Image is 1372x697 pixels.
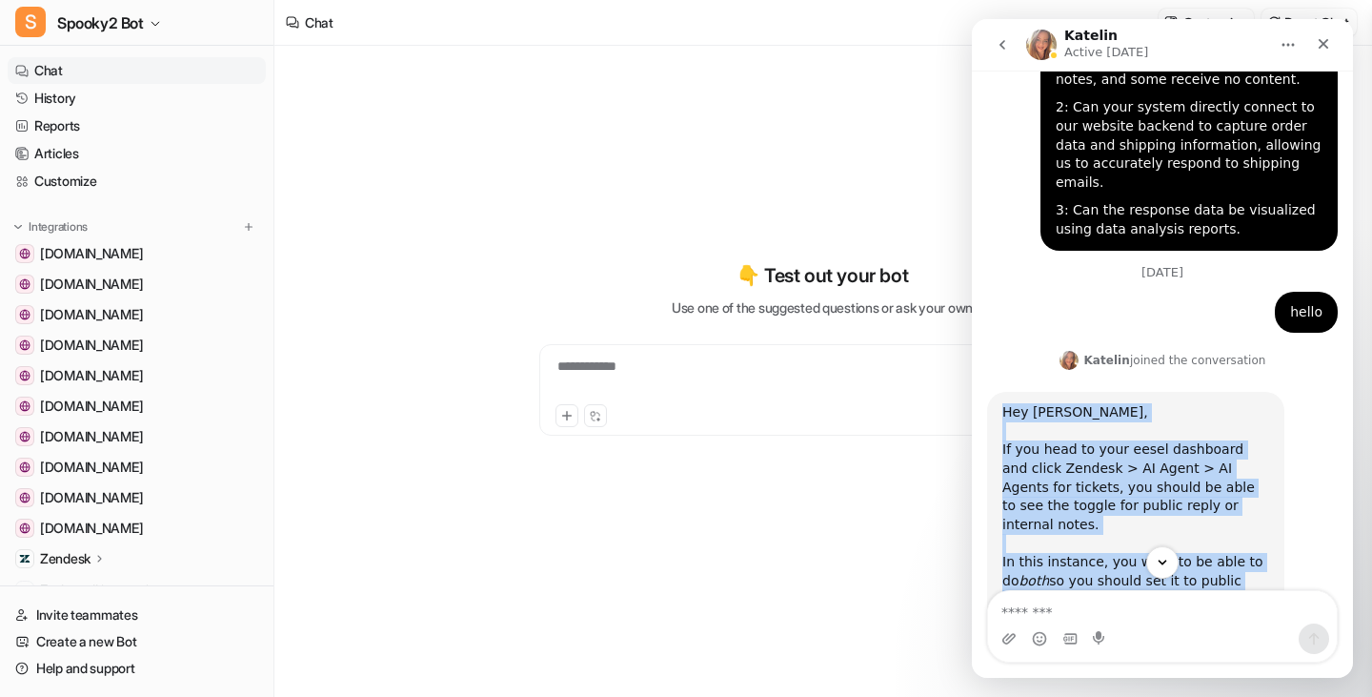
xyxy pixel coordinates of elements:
[8,217,93,236] button: Integrations
[8,655,266,682] a: Help and support
[40,366,143,385] span: [DOMAIN_NAME]
[11,220,25,234] img: expand menu
[84,79,351,173] div: 2: Can your system directly connect to our website backend to capture order data and shipping inf...
[29,219,88,235] p: Integrations
[84,182,351,219] div: 3: Can the response data be visualized using data analysis reports.
[8,393,266,420] a: www.spooky2-mall.com[DOMAIN_NAME]
[40,458,143,477] span: [DOMAIN_NAME]
[47,554,77,569] i: both
[8,332,266,359] a: www.ahaharmony.com[DOMAIN_NAME]
[8,515,266,542] a: www.spooky2.com[DOMAIN_NAME]
[19,370,30,381] img: my.livechatinc.com
[19,553,30,564] img: Zendesk
[91,612,106,627] button: Gif picker
[40,488,143,507] span: [DOMAIN_NAME]
[19,248,30,259] img: www.mabangerp.com
[19,523,30,534] img: www.spooky2.com
[40,427,143,446] span: [DOMAIN_NAME]
[8,301,266,328] a: translate.google.co.uk[DOMAIN_NAME]
[40,305,143,324] span: [DOMAIN_NAME]
[8,602,266,628] a: Invite teammates
[8,240,266,267] a: www.mabangerp.com[DOMAIN_NAME]
[8,484,266,511] a: www.spooky2videos.com[DOMAIN_NAME]
[8,454,266,481] a: www.spooky2reviews.com[DOMAIN_NAME]
[15,7,46,37] span: S
[303,273,366,315] div: hello
[40,336,143,355] span: [DOMAIN_NAME]
[1261,9,1357,36] button: Reset Chat
[40,244,143,263] span: [DOMAIN_NAME]
[672,297,973,318] p: Use one of the suggested questions or ask your own
[19,339,30,351] img: www.ahaharmony.com
[1159,9,1253,36] button: Customize
[60,612,75,627] button: Emoji picker
[19,309,30,320] img: translate.google.co.uk
[305,12,333,32] div: Chat
[8,577,266,604] a: Explore all integrations
[972,19,1353,678] iframe: Intercom live chat
[8,140,266,167] a: Articles
[15,329,366,373] div: Katelin says…
[8,628,266,655] a: Create a new Bot
[1183,12,1245,32] p: Customize
[112,335,158,348] b: Katelin
[19,492,30,503] img: www.spooky2videos.com
[8,113,266,139] a: Reports
[8,85,266,112] a: History
[1164,15,1178,30] img: customize
[40,397,143,416] span: [DOMAIN_NAME]
[8,57,266,84] a: Chat
[40,519,143,538] span: [DOMAIN_NAME]
[8,423,266,450] a: www.rifemachineblog.com[DOMAIN_NAME]
[15,581,34,600] img: explore all integrations
[19,461,30,473] img: www.spooky2reviews.com
[15,273,366,330] div: Myra says…
[40,275,143,294] span: [DOMAIN_NAME]
[121,612,136,627] button: Start recording
[174,527,207,560] button: Scroll to bottom
[318,284,351,303] div: hello
[30,612,45,627] button: Upload attachment
[16,572,365,605] textarea: Message…
[8,271,266,297] a: app.chatbot.com[DOMAIN_NAME]
[327,605,357,635] button: Send a message…
[1267,15,1281,30] img: reset
[8,362,266,389] a: my.livechatinc.com[DOMAIN_NAME]
[40,575,258,605] span: Explore all integrations
[15,247,366,273] div: [DATE]
[40,549,91,568] p: Zendesk
[57,10,144,36] span: Spooky2 Bot
[19,400,30,412] img: www.spooky2-mall.com
[19,431,30,442] img: www.rifemachineblog.com
[112,333,294,350] div: joined the conversation
[736,261,908,290] p: 👇 Test out your bot
[242,220,255,234] img: menu_add.svg
[19,278,30,290] img: app.chatbot.com
[8,168,266,195] a: Customize
[88,332,107,351] img: Profile image for Katelin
